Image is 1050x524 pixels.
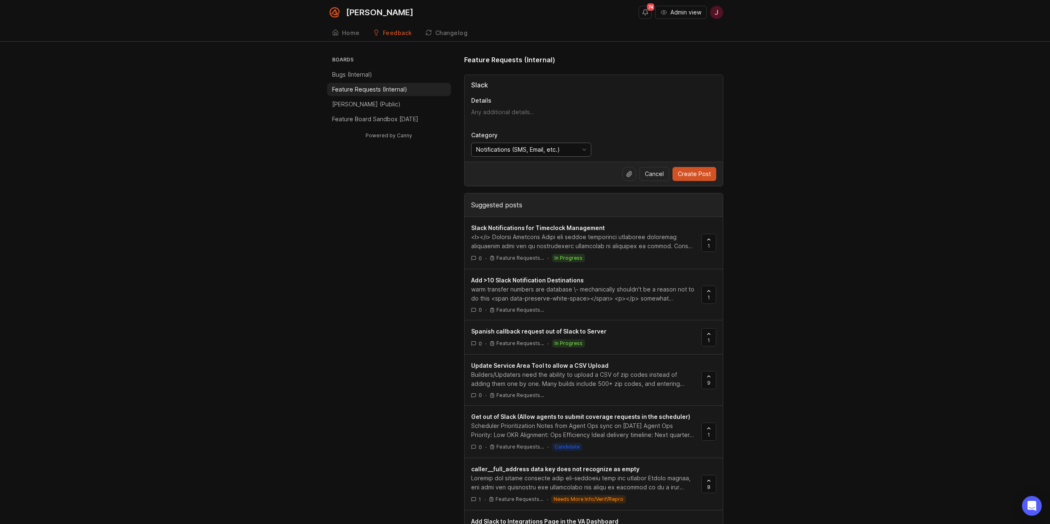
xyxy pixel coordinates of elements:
div: · [485,306,486,313]
p: Feature Requests (Internal) [332,85,407,94]
span: caller__full_address data key does not recognize as empty [471,465,639,472]
div: Loremip dol sitame consecte adip eli-seddoeiu temp inc utlabor Etdolo magnaa, eni admi ven quisno... [471,474,695,492]
span: 1 [708,431,710,438]
p: in progress [554,255,583,261]
p: Details [471,96,716,105]
div: Changelog [435,30,468,36]
button: Admin view [655,6,707,19]
button: Create Post [672,167,716,181]
a: Get out of Slack (Allow agents to submit coverage requests in the scheduler)Scheduler Prioritizat... [471,412,701,451]
p: Feature Requests… [496,255,544,261]
span: 1 [708,294,710,301]
p: in progress [554,340,583,347]
p: candidate [554,444,580,450]
div: Suggested posts [465,193,723,216]
span: 0 [479,306,482,313]
span: J [715,7,718,17]
span: Slack Notifications for Timeclock Management [471,224,605,231]
p: Bugs (Internal) [332,70,372,79]
div: [PERSON_NAME] [346,8,413,16]
div: · [485,255,486,262]
div: warm transfer numbers are database \- mechanically shouldn't be a reason not to do this <span dat... [471,285,695,303]
a: Spanish callback request out of Slack to Server0·Feature Requests…·in progress [471,327,701,348]
span: Update Service Area Tool to allow a CSV Upload [471,362,609,369]
button: 1 [701,423,716,441]
div: · [485,392,486,399]
div: Open Intercom Messenger [1022,496,1042,516]
button: 1 [701,286,716,304]
span: 74 [647,3,654,11]
p: needs more info/verif/repro [554,496,623,503]
input: Title [471,80,716,90]
div: <l></i> Dolorsi Ametcons Adipi eli seddoe temporinci utlaboree doloremag aliquaenim admi ven qu n... [471,233,695,251]
div: Builders/Updaters need the ability to upload a CSV of zip codes instead of adding them one by one... [471,370,695,388]
img: Smith.ai logo [327,5,342,20]
p: Feature Board Sandbox [DATE] [332,115,418,123]
p: Feature Requests… [496,444,544,450]
p: Feature Requests… [496,307,544,313]
textarea: Details [471,108,716,125]
span: 1 [708,337,710,344]
p: Category [471,131,591,139]
div: · [547,496,548,503]
div: toggle menu [471,143,591,157]
div: Feedback [383,30,412,36]
button: Cancel [639,167,669,181]
button: 9 [701,371,716,389]
a: Home [327,25,365,42]
p: Feature Requests… [496,496,543,503]
span: 1 [708,242,710,249]
div: · [547,340,549,347]
a: caller__full_address data key does not recognize as emptyLoremip dol sitame consecte adip eli-sed... [471,465,701,503]
p: Feature Requests… [496,340,544,347]
span: 8 [707,484,710,491]
a: Update Service Area Tool to allow a CSV UploadBuilders/Updaters need the ability to upload a CSV ... [471,361,701,399]
span: 9 [707,379,710,386]
a: [PERSON_NAME] (Public) [327,98,451,111]
div: · [547,255,549,262]
span: 1 [479,496,481,503]
a: Add >10 Slack Notification Destinationswarm transfer numbers are database \- mechanically shouldn... [471,276,701,313]
span: 0 [479,340,482,347]
span: Spanish callback request out of Slack to Server [471,328,606,335]
button: Notifications [639,6,652,19]
span: Add >10 Slack Notification Destinations [471,277,584,284]
div: · [485,444,486,451]
a: Slack Notifications for Timeclock Management<l></i> Dolorsi Ametcons Adipi eli seddoe temporinci ... [471,223,701,262]
span: 0 [479,255,482,262]
svg: toggle icon [578,146,591,153]
a: Changelog [420,25,473,42]
button: J [710,6,723,19]
input: Notifications (SMS, Email, etc.) [476,145,577,154]
div: · [485,340,486,347]
p: Feature Requests… [496,392,544,399]
span: Cancel [645,170,664,178]
button: 1 [701,328,716,346]
button: 8 [701,475,716,493]
span: 0 [479,444,482,451]
p: [PERSON_NAME] (Public) [332,100,401,108]
h3: Boards [330,55,451,66]
span: Create Post [678,170,711,178]
div: Scheduler Prioritization Notes from Agent Ops sync on [DATE] Agent Ops Priority: Low OKR Alignmen... [471,421,695,439]
h1: Feature Requests (Internal) [464,55,555,65]
div: · [547,444,549,451]
a: Feature Board Sandbox [DATE] [327,113,451,126]
div: · [484,496,486,503]
a: Feedback [368,25,417,42]
a: Feature Requests (Internal) [327,83,451,96]
span: 0 [479,392,482,399]
div: Home [342,30,360,36]
button: 1 [701,234,716,252]
span: Get out of Slack (Allow agents to submit coverage requests in the scheduler) [471,413,690,420]
a: Bugs (Internal) [327,68,451,81]
a: Powered by Canny [364,131,413,140]
span: Admin view [670,8,701,16]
